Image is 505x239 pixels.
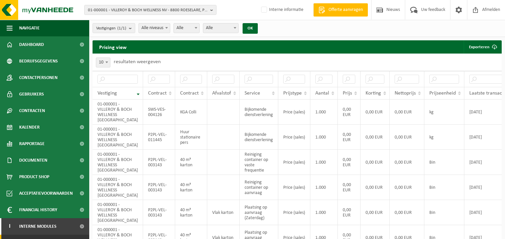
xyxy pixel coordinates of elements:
[343,91,352,96] span: Prijs
[19,53,58,69] span: Bedrijfsgegevens
[310,100,338,125] td: 1.000
[143,150,175,175] td: P2PL-VEL-003143
[19,136,45,152] span: Rapportage
[96,58,110,67] span: 10
[361,150,390,175] td: 0,00 EUR
[88,5,208,15] span: 01-000001 - VILLEROY & BOCH WELLNESS NV - 8800 ROESELARE, POPULIERSTRAAT 1
[424,125,464,150] td: kg
[7,218,13,235] span: I
[96,23,126,33] span: Vestigingen
[207,200,240,225] td: vlak karton
[390,175,424,200] td: 0,00 EUR
[240,200,278,225] td: Plaatsing op aanvraag (Zaterdag)
[240,100,278,125] td: Bijkomende dienstverlening
[97,91,117,96] span: Vestiging
[278,175,310,200] td: Price (sales)
[19,86,44,102] span: Gebruikers
[464,40,501,54] button: Exporteren
[175,100,207,125] td: KGA Colli
[19,202,57,218] span: Financial History
[390,150,424,175] td: 0,00 EUR
[174,23,200,33] span: Alle
[84,5,216,15] button: 01-000001 - VILLEROY & BOCH WELLNESS NV - 8800 ROESELARE, POPULIERSTRAAT 1
[19,185,73,202] span: Acceptatievoorwaarden
[424,175,464,200] td: Bin
[260,5,303,15] label: Interne informatie
[361,125,390,150] td: 0,00 EUR
[338,125,361,150] td: 0,00 EUR
[283,91,302,96] span: Prijstype
[366,91,381,96] span: Korting
[117,26,126,30] count: (1/1)
[19,36,44,53] span: Dashboard
[139,23,170,33] span: Alle niveaus
[424,200,464,225] td: Bin
[361,175,390,200] td: 0,00 EUR
[310,150,338,175] td: 1.000
[203,23,238,33] span: Alle
[114,59,161,64] label: resultaten weergeven
[243,23,258,34] button: OK
[93,200,143,225] td: 01-000001 - VILLEROY & BOCH WELLNESS [GEOGRAPHIC_DATA]
[175,125,207,150] td: Huur stationaire pers
[93,40,133,54] h2: Pricing view
[19,102,45,119] span: Contracten
[424,100,464,125] td: kg
[203,23,239,33] span: Alle
[310,175,338,200] td: 1.000
[93,175,143,200] td: 01-000001 - VILLEROY & BOCH WELLNESS [GEOGRAPHIC_DATA]
[338,150,361,175] td: 0,00 EUR
[19,69,58,86] span: Contactpersonen
[310,125,338,150] td: 1.000
[19,152,47,169] span: Documenten
[338,200,361,225] td: 0,00 EUR
[175,200,207,225] td: 40 m³ karton
[19,119,40,136] span: Kalender
[175,175,207,200] td: 40 m³ karton
[338,100,361,125] td: 0,00 EUR
[143,175,175,200] td: P2PL-VEL-003143
[313,3,368,17] a: Offerte aanvragen
[245,91,260,96] span: Service
[424,150,464,175] td: Bin
[143,200,175,225] td: P2PL-VEL-003143
[338,175,361,200] td: 0,00 EUR
[93,150,143,175] td: 01-000001 - VILLEROY & BOCH WELLNESS [GEOGRAPHIC_DATA]
[361,200,390,225] td: 0,00 EUR
[93,125,143,150] td: 01-000001 - VILLEROY & BOCH WELLNESS [GEOGRAPHIC_DATA]
[93,100,143,125] td: 01-000001 - VILLEROY & BOCH WELLNESS [GEOGRAPHIC_DATA]
[310,200,338,225] td: 1.000
[174,23,199,33] span: Alle
[327,7,365,13] span: Offerte aanvragen
[390,125,424,150] td: 0,00 EUR
[395,91,416,96] span: Nettoprijs
[93,23,135,33] button: Vestigingen(1/1)
[180,91,199,96] span: Contract
[240,125,278,150] td: Bijkomende dienstverlening
[278,150,310,175] td: Price (sales)
[19,169,49,185] span: Product Shop
[143,125,175,150] td: P2PL-VEL-011445
[240,175,278,200] td: Reiniging container op aanvraag
[278,100,310,125] td: Price (sales)
[315,91,329,96] span: Aantal
[390,100,424,125] td: 0,00 EUR
[390,200,424,225] td: 0,00 EUR
[143,100,175,125] td: SWS-VES-004126
[212,91,231,96] span: Afvalstof
[19,218,57,235] span: Interne modules
[361,100,390,125] td: 0,00 EUR
[19,20,40,36] span: Navigatie
[429,91,456,96] span: Prijseenheid
[278,200,310,225] td: Price (sales)
[278,125,310,150] td: Price (sales)
[138,23,170,33] span: Alle niveaus
[175,150,207,175] td: 40 m³ karton
[148,91,167,96] span: Contract
[240,150,278,175] td: Reiniging container op vaste frequentie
